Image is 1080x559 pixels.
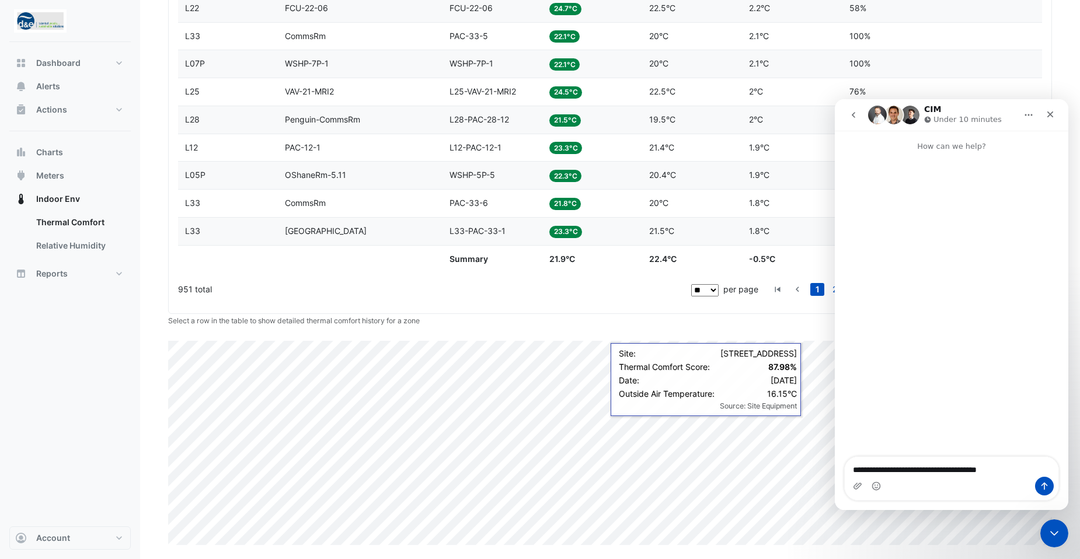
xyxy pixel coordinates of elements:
span: 21.4°C [649,142,674,152]
app-icon: Actions [15,104,27,116]
span: FCU-22-06 [450,3,493,13]
span: 22.5°C [649,86,675,96]
app-icon: Indoor Env [15,193,27,205]
span: 100% [849,31,870,41]
span: 23.3°C [549,142,583,154]
button: Charts [9,141,131,164]
span: Penguin-CommsRm [285,114,360,124]
span: 22.3°C [549,170,582,182]
span: WSHP-5P-5 [450,170,495,180]
span: Charts [36,146,63,158]
span: VAV-21-MRI2 [285,86,334,96]
a: go to previous page [790,283,804,296]
a: 1 [810,283,824,296]
span: L12-PAC-12-1 [450,142,501,152]
span: 1.8°C [749,226,769,236]
a: 2 [828,283,842,296]
div: 951 total [178,275,689,304]
span: 24.5°C [549,86,583,99]
a: Relative Humidity [27,234,131,257]
small: Select a row in the table to show detailed thermal comfort history for a zone [168,316,420,325]
li: page 1 [809,283,826,296]
button: Alerts [9,75,131,98]
span: 19.5°C [649,114,675,124]
span: 22.1°C [549,58,580,71]
span: Dashboard [36,57,81,69]
span: 23.3°C [549,226,583,238]
span: 20°C [649,198,668,208]
button: Indoor Env [9,187,131,211]
span: 2°C [749,86,763,96]
span: 21.5°C [549,114,581,127]
span: 76% [849,86,866,96]
span: L05P [185,170,205,180]
span: PAC-33-5 [450,31,488,41]
span: 2.1°C [749,31,769,41]
iframe: Intercom live chat [835,99,1068,510]
span: WSHP-7P-1 [285,58,329,68]
span: 2.2°C [749,3,770,13]
span: Reports [36,268,68,279]
span: 58% [849,3,866,13]
span: 2.1°C [749,58,769,68]
app-icon: Charts [15,146,27,158]
span: Account [36,532,70,544]
a: go to first page [771,283,785,296]
span: L25-VAV-21-MRI2 [450,86,516,96]
span: 2°C [749,114,763,124]
div: Summary [450,253,535,266]
span: Palo-Alto [285,226,367,236]
button: Meters [9,164,131,187]
span: L33 [185,198,200,208]
span: L25 [185,86,200,96]
span: FCU-22-06 [285,3,328,13]
span: -0.5°C [749,254,775,264]
span: 21.9°C [549,254,575,264]
span: PAC-33-6 [450,198,488,208]
button: Reports [9,262,131,285]
span: L33-PAC-33-1 [450,226,506,236]
span: L28 [185,114,200,124]
button: Account [9,526,131,550]
span: 100% [849,58,870,68]
li: page 2 [826,283,844,296]
span: 22.1°C [549,30,580,43]
span: 24.7°C [549,3,582,15]
span: 20.4°C [649,170,676,180]
span: 20°C [649,58,668,68]
span: L07P [185,58,205,68]
span: PAC-12-1 [285,142,320,152]
button: Dashboard [9,51,131,75]
span: CommsRm [285,31,326,41]
button: Actions [9,98,131,121]
a: Thermal Comfort [27,211,131,234]
span: L22 [185,3,199,13]
span: L33 [185,31,200,41]
span: CommsRm [285,198,326,208]
app-icon: Alerts [15,81,27,92]
app-icon: Reports [15,268,27,279]
span: L12 [185,142,198,152]
span: per page [723,284,758,294]
span: Alerts [36,81,60,92]
span: Meters [36,170,64,181]
span: 22.5°C [649,3,675,13]
span: L28-PAC-28-12 [450,114,509,124]
img: Company Logo [14,9,67,33]
app-icon: Dashboard [15,57,27,69]
span: WSHP-7P-1 [450,58,493,68]
span: 1.9°C [749,170,769,180]
span: Indoor Env [36,193,80,205]
span: L33 [185,226,200,236]
span: 1.9°C [749,142,769,152]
